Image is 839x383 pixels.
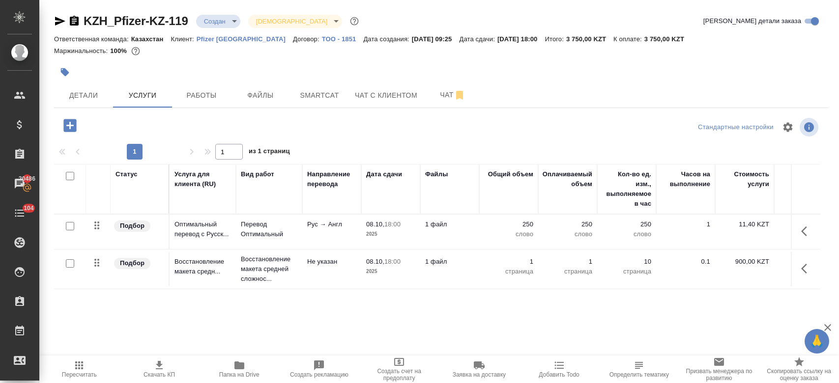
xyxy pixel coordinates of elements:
p: 100% [110,47,129,55]
button: Доп статусы указывают на важность/срочность заказа [348,15,361,27]
p: 0 % [779,219,828,229]
p: 1 [543,257,592,267]
span: Чат [429,89,476,101]
p: Подбор [120,258,145,268]
span: Настроить таблицу [776,115,800,139]
span: Smartcat [296,89,343,102]
p: Казахстан [131,35,171,43]
div: Вид работ [241,169,274,179]
p: 18:00 [384,220,401,228]
p: 1 файл [425,219,474,229]
span: Создать рекламацию [290,371,348,378]
div: split button [695,120,776,135]
svg: Отписаться [454,89,465,101]
span: 20486 [13,174,41,184]
p: 11,40 KZT [720,219,769,229]
p: Не указан [307,257,356,267]
button: Создать рекламацию [279,356,359,383]
button: Скопировать ссылку на оценку заказа [759,356,839,383]
p: Перевод Оптимальный [241,219,297,239]
div: Дата сдачи [366,169,402,179]
div: Общий объем [488,169,533,179]
span: Скачать КП [144,371,175,378]
p: 18:00 [384,258,401,265]
span: Добавить Todo [539,371,579,378]
button: Добавить услугу [57,115,84,136]
p: Рус → Англ [307,219,356,229]
button: Пересчитать [39,356,119,383]
span: Призвать менеджера по развитию [685,368,753,382]
span: Услуги [119,89,166,102]
p: Ответственная команда: [54,35,131,43]
p: слово [484,229,533,239]
span: [PERSON_NAME] детали заказа [703,16,801,26]
p: страница [602,267,651,276]
button: Определить тематику [599,356,679,383]
p: страница [543,267,592,276]
p: Дата создания: [363,35,411,43]
p: 2025 [366,267,415,276]
span: Заявка на доставку [453,371,506,378]
button: 0.00 KZT; [129,45,142,57]
button: Скопировать ссылку для ЯМессенджера [54,15,66,27]
div: Кол-во ед. изм., выполняемое в час [602,169,651,209]
p: Маржинальность: [54,47,110,55]
p: 1 файл [425,257,474,267]
div: Направление перевода [307,169,356,189]
button: Призвать менеджера по развитию [679,356,759,383]
p: К оплате: [613,35,644,43]
button: [DEMOGRAPHIC_DATA] [253,17,330,26]
p: 250 [484,219,533,229]
button: Создан [201,17,229,26]
button: Скопировать ссылку [68,15,80,27]
p: Дата сдачи: [459,35,497,43]
p: Pfizer [GEOGRAPHIC_DATA] [197,35,293,43]
span: Посмотреть информацию [800,118,820,137]
p: 3 750,00 KZT [566,35,613,43]
span: 104 [18,203,40,213]
a: 104 [2,201,37,225]
p: Подбор [120,221,145,231]
span: из 1 страниц [249,145,290,160]
div: Стоимость услуги [720,169,769,189]
td: 0.1 [656,252,715,286]
td: 1 [656,215,715,249]
span: Пересчитать [62,371,97,378]
p: 900,00 KZT [720,257,769,267]
div: Создан [196,15,240,28]
p: 10 [602,257,651,267]
p: 250 [602,219,651,229]
span: Создать счет на предоплату [365,368,434,382]
button: 🙏 [805,329,829,354]
p: 08.10, [366,258,384,265]
p: 3 750,00 KZT [644,35,692,43]
p: слово [543,229,592,239]
span: Детали [60,89,107,102]
p: 2025 [366,229,415,239]
p: Восстановление макета средн... [174,257,231,276]
a: ТОО - 1851 [322,34,364,43]
button: Папка на Drive [199,356,279,383]
p: 08.10, [366,220,384,228]
span: Работы [178,89,225,102]
div: Услуга для клиента (RU) [174,169,231,189]
span: Чат с клиентом [355,89,417,102]
a: Pfizer [GEOGRAPHIC_DATA] [197,34,293,43]
span: Файлы [237,89,284,102]
button: Создать счет на предоплату [359,356,439,383]
button: Добавить Todo [519,356,599,383]
span: Определить тематику [609,371,669,378]
p: Клиент: [171,35,196,43]
div: Файлы [425,169,448,179]
div: Скидка / наценка [779,169,828,189]
p: 1 [484,257,533,267]
span: Папка на Drive [219,371,260,378]
span: Скопировать ссылку на оценку заказа [765,368,833,382]
p: страница [484,267,533,276]
a: KZH_Pfizer-KZ-119 [84,14,188,27]
div: Часов на выполнение [661,169,710,189]
p: [DATE] 18:00 [497,35,545,43]
button: Добавить тэг [54,61,76,83]
button: Показать кнопки [795,257,819,280]
p: Восстановление макета средней сложнос... [241,254,297,284]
